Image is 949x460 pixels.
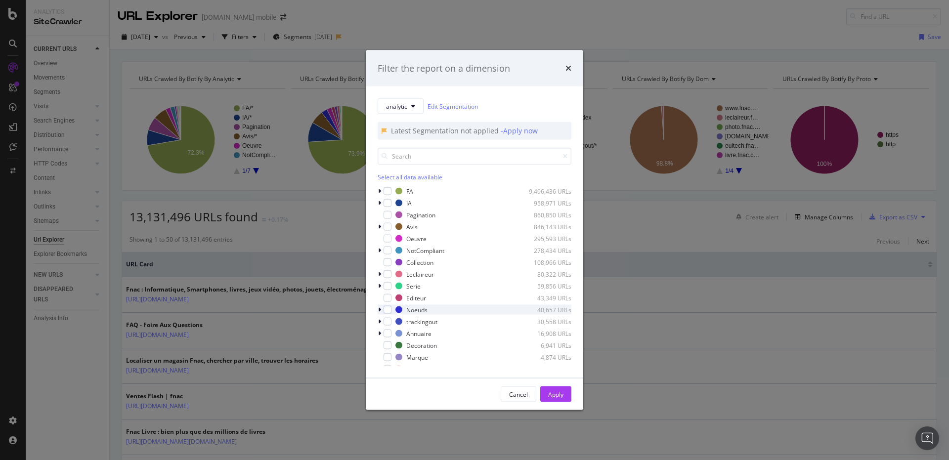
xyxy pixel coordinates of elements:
a: Edit Segmentation [428,101,478,111]
div: 3,252 URLs [523,365,571,373]
div: Apply [548,390,563,398]
div: Editeur [406,293,426,302]
div: Cancel [509,390,528,398]
div: 59,856 URLs [523,282,571,290]
button: analytic [378,98,424,114]
div: 30,558 URLs [523,317,571,326]
div: Open Intercom Messenger [915,426,939,450]
div: others [406,365,424,373]
span: analytic [386,102,407,110]
div: Serie [406,282,421,290]
div: 860,850 URLs [523,210,571,219]
div: modal [366,50,583,410]
div: 43,349 URLs [523,293,571,302]
div: 4,874 URLs [523,353,571,361]
div: times [565,62,571,75]
div: 6,941 URLs [523,341,571,349]
div: Pagination [406,210,435,219]
div: Leclaireur [406,270,434,278]
div: Latest Segmentation not applied [391,126,501,136]
div: 16,908 URLs [523,329,571,337]
div: 295,593 URLs [523,234,571,243]
input: Search [378,148,571,165]
div: 40,657 URLs [523,305,571,314]
div: Avis [406,222,418,231]
div: Noeuds [406,305,428,314]
div: Select all data available [378,173,571,181]
div: - Apply now [501,126,538,136]
div: NotCompliant [406,246,444,254]
div: Decoration [406,341,437,349]
div: 9,496,436 URLs [523,187,571,195]
div: Marque [406,353,428,361]
div: 958,971 URLs [523,199,571,207]
div: IA [406,199,412,207]
div: Oeuvre [406,234,427,243]
div: 278,434 URLs [523,246,571,254]
div: 108,966 URLs [523,258,571,266]
div: 846,143 URLs [523,222,571,231]
button: Cancel [501,386,536,402]
div: Filter the report on a dimension [378,62,510,75]
button: Apply [540,386,571,402]
div: FA [406,187,413,195]
div: Annuaire [406,329,431,337]
div: 80,322 URLs [523,270,571,278]
div: Collection [406,258,433,266]
div: trackingout [406,317,437,326]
